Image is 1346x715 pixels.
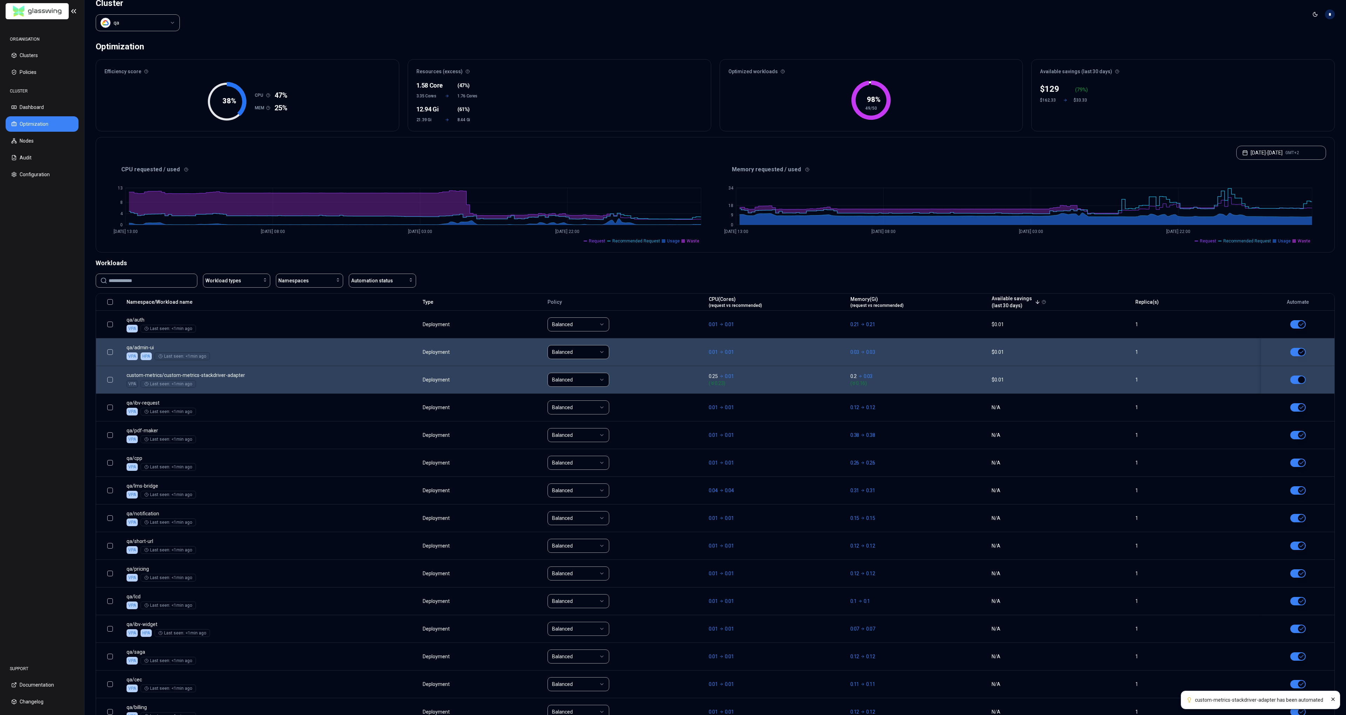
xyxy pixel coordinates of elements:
p: 0.01 [709,432,718,439]
p: 0.01 [709,349,718,356]
p: 0.01 [725,404,734,411]
div: N/A [992,653,1129,660]
div: VPA [127,546,138,554]
p: 0.01 [725,681,734,688]
div: Deployment [423,487,451,494]
p: 0.03 [850,349,859,356]
div: $0.01 [992,376,1129,383]
div: 1 [1135,487,1254,494]
div: Last seen: <1min ago [144,575,192,580]
p: 0.01 [725,515,734,522]
span: 1.76 Cores [457,93,478,99]
div: Available savings (last 30 days) [1032,60,1334,79]
button: Audit [6,150,79,165]
button: Dashboard [6,99,79,115]
div: qa [114,19,119,26]
p: 0.01 [725,542,734,549]
div: Optimization [96,40,144,54]
p: 0.01 [709,459,718,466]
button: Optimization [6,116,79,132]
p: 0.12 [866,653,875,660]
div: VPA [127,574,138,582]
p: 0.1 [864,598,870,605]
span: ( 0.23 ) [709,380,844,387]
div: $162.33 [1040,97,1057,103]
span: (request vs recommended) [850,303,904,308]
span: 8.44 Gi [457,117,478,123]
div: $ [1040,83,1059,95]
div: Workloads [96,258,1335,268]
button: Replica(s) [1135,295,1159,309]
button: Configuration [6,167,79,182]
span: 3.35 Cores [416,93,437,99]
div: Deployment [423,459,451,466]
div: Last seen: <1min ago [158,630,206,636]
p: 0.12 [866,404,875,411]
p: 0.01 [709,404,718,411]
div: CLUSTER [6,84,79,98]
p: 0.1 [850,598,857,605]
div: 1 [1135,681,1254,688]
div: N/A [992,598,1129,605]
p: 0.01 [709,681,718,688]
div: 1 [1135,542,1254,549]
div: 1 [1135,432,1254,439]
p: 0.01 [725,570,734,577]
div: Deployment [423,321,451,328]
span: Recommended Request [1223,238,1271,244]
div: N/A [992,625,1129,632]
p: 0.26 [850,459,859,466]
span: ( ) [457,106,470,113]
span: GMT+2 [1285,150,1299,156]
button: Memory(Gi)(request vs recommended) [850,295,904,309]
p: 0.03 [864,373,873,380]
p: pdf-maker [127,427,261,434]
div: 1 [1135,459,1254,466]
p: ibv-request [127,399,261,406]
p: 0.15 [866,515,875,522]
span: Recommended Request [612,238,660,244]
button: Namespace/Workload name [127,295,192,309]
p: 0.12 [866,542,875,549]
div: custom-metrics-stackdriver-adapter has been automated [1187,696,1323,703]
div: N/A [992,404,1129,411]
tspan: 38 % [223,97,236,105]
span: 61% [459,106,468,113]
div: ORGANISATION [6,32,79,46]
p: 0.01 [709,653,718,660]
p: 0.15 [850,515,859,522]
div: VPA [127,435,138,443]
div: Efficiency score [96,60,399,79]
div: Deployment [423,349,451,356]
p: 0.2 [850,373,857,380]
tspan: [DATE] 03:00 [1019,229,1043,234]
p: lcd [127,593,261,600]
span: Workload types [205,277,241,284]
div: HPA enabled. [141,352,152,360]
div: 1 [1135,376,1254,383]
div: Optimized workloads [720,60,1023,79]
button: Automation status [349,274,416,288]
tspan: 34 [728,186,734,191]
span: ( 0.16 ) [850,380,985,387]
button: Select a value [96,14,180,31]
p: short-url [127,538,261,545]
p: 0.01 [725,373,734,380]
p: 0.01 [725,349,734,356]
p: saga [127,648,261,655]
span: ( ) [457,82,470,89]
p: 0.01 [725,459,734,466]
div: 1 [1135,625,1254,632]
p: 0.31 [850,487,859,494]
div: N/A [992,487,1129,494]
div: 1 [1135,515,1254,522]
p: 0.01 [725,653,734,660]
img: gcp [102,19,109,26]
div: Deployment [423,625,451,632]
p: 0.01 [725,321,734,328]
div: Last seen: <1min ago [158,353,206,359]
div: Deployment [423,542,451,549]
p: 0.04 [725,487,734,494]
button: Clusters [6,48,79,63]
div: N/A [992,570,1129,577]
